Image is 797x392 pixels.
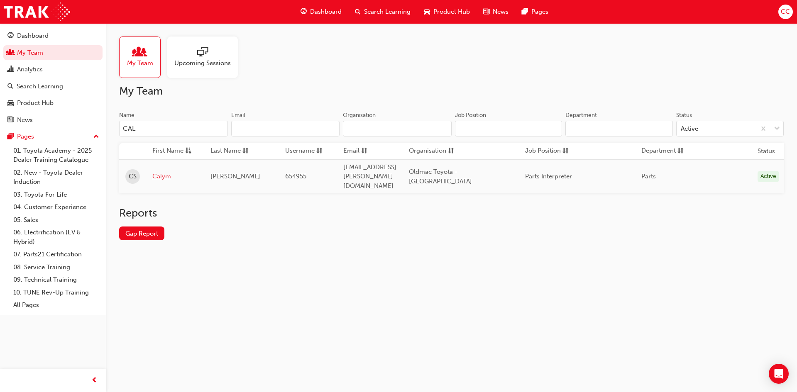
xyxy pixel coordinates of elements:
[677,146,684,156] span: sorting-icon
[455,111,486,119] div: Job Position
[3,129,103,144] button: Pages
[641,173,656,180] span: Parts
[10,166,103,188] a: 02. New - Toyota Dealer Induction
[17,82,63,91] div: Search Learning
[343,163,396,190] span: [EMAIL_ADDRESS][PERSON_NAME][DOMAIN_NAME]
[417,3,477,20] a: car-iconProduct Hub
[525,146,561,156] span: Job Position
[343,111,376,119] div: Organisation
[17,132,34,141] div: Pages
[4,2,70,21] img: Trak
[7,49,14,57] span: people-icon
[231,121,340,136] input: Email
[119,207,784,220] h2: Reports
[134,47,145,58] span: people-icon
[343,146,359,156] span: Email
[127,58,153,68] span: My Team
[3,95,103,111] a: Product Hub
[477,3,515,20] a: news-iconNews
[10,226,103,248] a: 06. Electrification (EV & Hybrid)
[493,7,509,17] span: News
[525,146,571,156] button: Job Positionsorting-icon
[455,121,562,136] input: Job Position
[774,124,780,134] span: down-icon
[10,188,103,201] a: 03. Toyota For Life
[348,3,417,20] a: search-iconSearch Learning
[3,45,103,61] a: My Team
[781,7,790,17] span: CC
[7,117,14,124] span: news-icon
[525,173,572,180] span: Parts Interpreter
[515,3,555,20] a: pages-iconPages
[197,47,208,58] span: sessionType_ONLINE_URL-icon
[3,27,103,129] button: DashboardMy TeamAnalyticsSearch LearningProduct HubNews
[10,286,103,299] a: 10. TUNE Rev-Up Training
[531,7,548,17] span: Pages
[3,62,103,77] a: Analytics
[565,111,597,119] div: Department
[10,214,103,226] a: 05. Sales
[769,364,789,384] div: Open Intercom Messenger
[641,146,676,156] span: Department
[364,7,411,17] span: Search Learning
[7,83,13,90] span: search-icon
[231,111,245,119] div: Email
[17,98,54,108] div: Product Hub
[91,375,98,386] span: prev-icon
[522,7,528,17] span: pages-icon
[119,226,164,240] a: Gap Report
[7,32,14,40] span: guage-icon
[10,261,103,274] a: 08. Service Training
[301,7,307,17] span: guage-icon
[10,299,103,312] a: All Pages
[129,172,137,181] span: CS
[210,173,260,180] span: [PERSON_NAME]
[7,133,14,141] span: pages-icon
[3,112,103,128] a: News
[152,146,198,156] button: First Nameasc-icon
[676,111,692,119] div: Status
[433,7,470,17] span: Product Hub
[119,121,228,136] input: Name
[483,7,489,17] span: news-icon
[10,201,103,214] a: 04. Customer Experience
[285,146,331,156] button: Usernamesorting-icon
[174,58,231,68] span: Upcoming Sessions
[409,168,472,185] span: Oldmac Toyota - [GEOGRAPHIC_DATA]
[3,28,103,44] a: Dashboard
[424,7,430,17] span: car-icon
[681,124,698,134] div: Active
[210,146,241,156] span: Last Name
[185,146,191,156] span: asc-icon
[285,173,306,180] span: 654955
[17,31,49,41] div: Dashboard
[343,121,452,136] input: Organisation
[641,146,687,156] button: Departmentsorting-icon
[10,273,103,286] a: 09. Technical Training
[3,79,103,94] a: Search Learning
[285,146,315,156] span: Username
[409,146,455,156] button: Organisationsorting-icon
[152,146,183,156] span: First Name
[361,146,367,156] span: sorting-icon
[316,146,323,156] span: sorting-icon
[565,121,673,136] input: Department
[167,37,244,78] a: Upcoming Sessions
[119,37,167,78] a: My Team
[119,85,784,98] h2: My Team
[294,3,348,20] a: guage-iconDashboard
[10,248,103,261] a: 07. Parts21 Certification
[119,111,134,119] div: Name
[758,146,775,156] th: Status
[10,144,103,166] a: 01. Toyota Academy - 2025 Dealer Training Catalogue
[448,146,454,156] span: sorting-icon
[17,115,33,125] div: News
[242,146,249,156] span: sorting-icon
[17,65,43,74] div: Analytics
[93,131,99,142] span: up-icon
[409,146,446,156] span: Organisation
[343,146,389,156] button: Emailsorting-icon
[778,5,793,19] button: CC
